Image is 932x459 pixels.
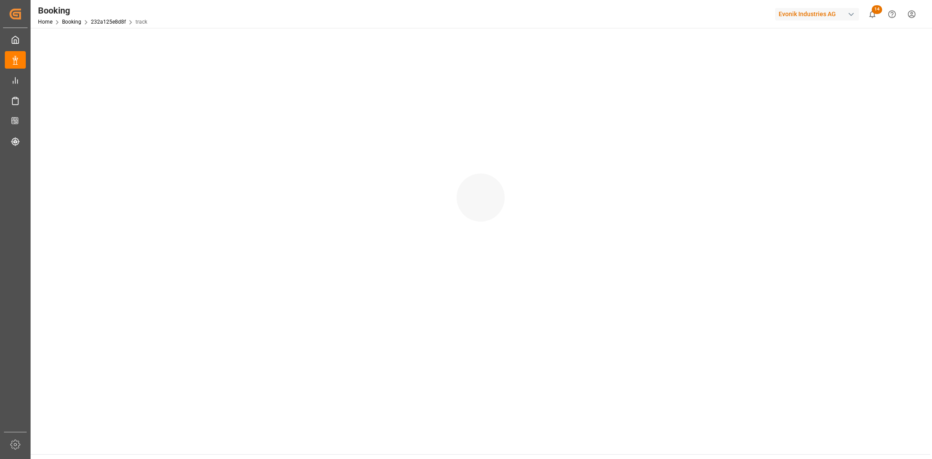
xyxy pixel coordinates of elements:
[882,4,902,24] button: Help Center
[38,4,147,17] div: Booking
[872,5,882,14] span: 14
[91,19,126,25] a: 232a125e8d8f
[775,8,859,21] div: Evonik Industries AG
[62,19,81,25] a: Booking
[38,19,52,25] a: Home
[775,6,863,22] button: Evonik Industries AG
[863,4,882,24] button: show 14 new notifications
